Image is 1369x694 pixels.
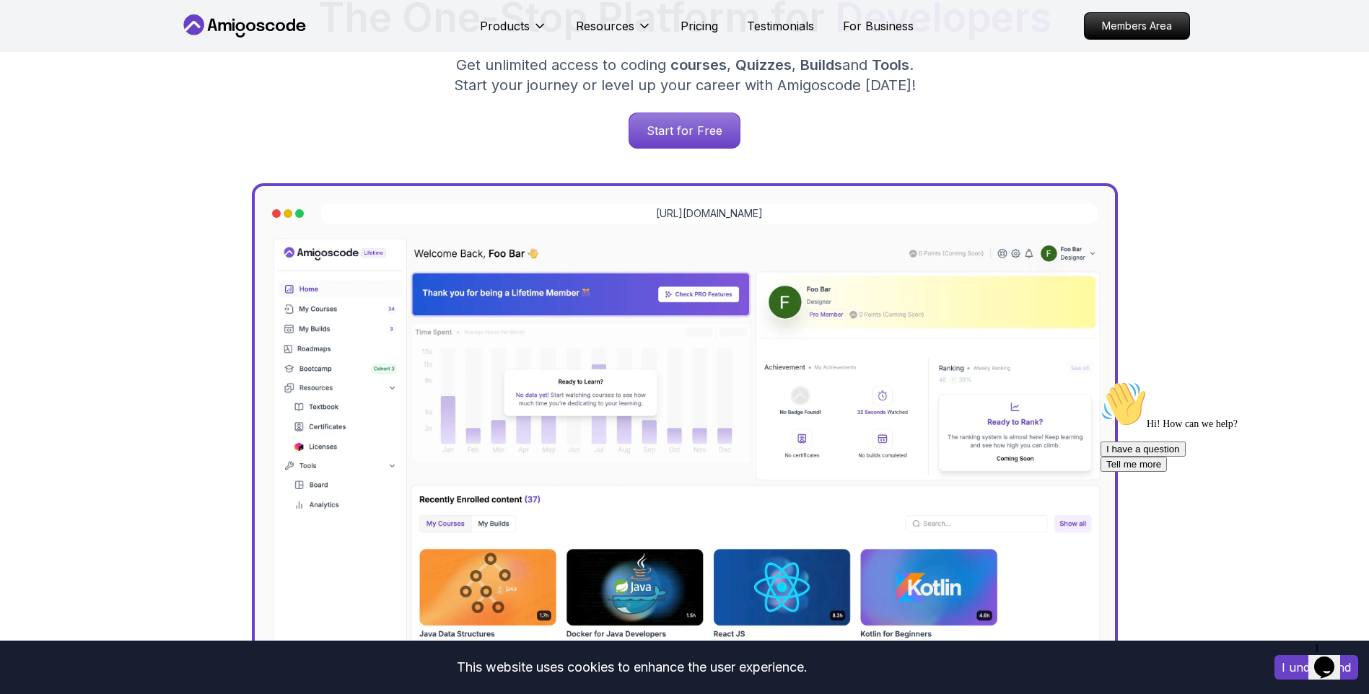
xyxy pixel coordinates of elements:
div: This website uses cookies to enhance the user experience. [11,651,1253,683]
img: :wave: [6,6,52,52]
span: courses [670,56,727,74]
a: Members Area [1084,12,1190,40]
button: Tell me more [6,82,72,97]
button: Resources [576,17,652,46]
span: Quizzes [735,56,792,74]
p: Get unlimited access to coding , , and . Start your journey or level up your career with Amigosco... [442,55,927,95]
p: Products [480,17,530,35]
a: For Business [843,17,914,35]
a: Testimonials [747,17,814,35]
button: Products [480,17,547,46]
span: Builds [800,56,842,74]
iframe: chat widget [1308,636,1355,680]
iframe: chat widget [1095,375,1355,629]
a: Start for Free [629,113,740,149]
a: [URL][DOMAIN_NAME] [656,206,763,221]
span: Hi! How can we help? [6,43,143,54]
a: Pricing [681,17,718,35]
p: Members Area [1085,13,1189,39]
button: I have a question [6,66,91,82]
p: Resources [576,17,634,35]
div: 👋Hi! How can we help?I have a questionTell me more [6,6,266,97]
span: Tools [872,56,909,74]
button: Accept cookies [1274,655,1358,680]
p: Start for Free [629,113,740,148]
